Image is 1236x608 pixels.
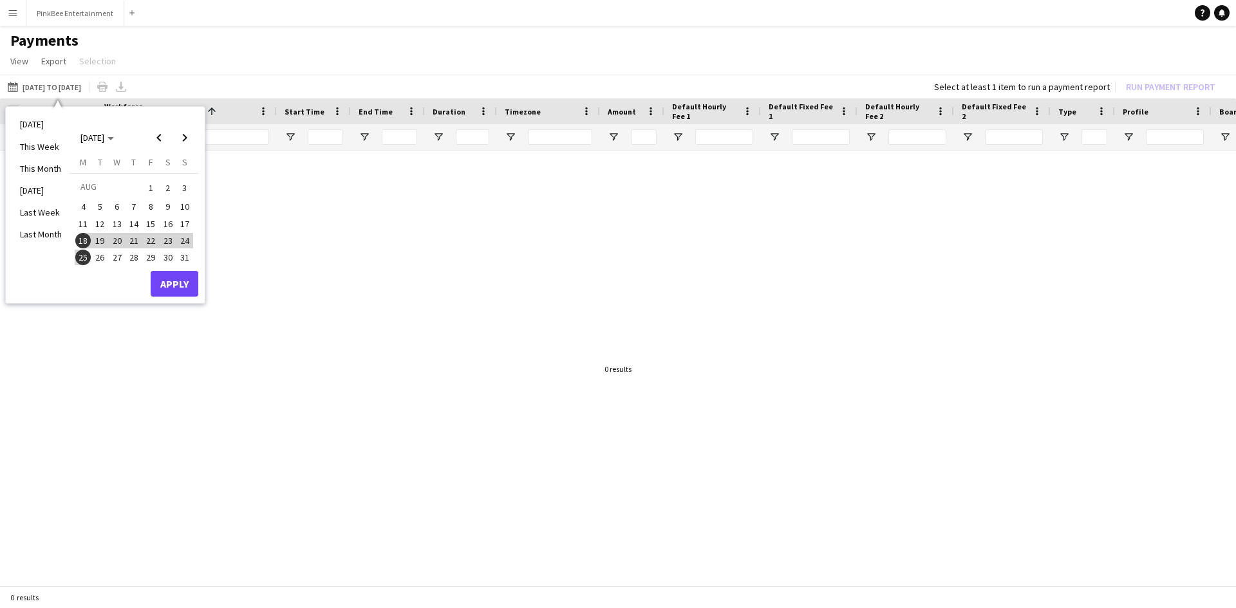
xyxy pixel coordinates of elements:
[172,125,198,151] button: Next month
[631,129,657,145] input: Amount Filter Input
[505,131,516,143] button: Open Filter Menu
[433,131,444,143] button: Open Filter Menu
[160,250,176,265] span: 30
[769,131,780,143] button: Open Filter Menu
[12,180,70,201] li: [DATE]
[126,198,142,215] button: 07-08-2025
[159,178,176,198] button: 02-08-2025
[159,215,176,232] button: 16-08-2025
[792,129,850,145] input: Default Fixed Fee 1 Filter Input
[672,102,738,121] span: Default Hourly Fee 1
[177,250,192,265] span: 31
[75,215,91,232] button: 11-08-2025
[985,129,1043,145] input: Default Fixed Fee 2 Filter Input
[109,250,125,265] span: 27
[160,216,176,232] span: 16
[165,156,171,168] span: S
[109,199,125,214] span: 6
[126,199,142,214] span: 7
[160,179,176,197] span: 2
[962,131,973,143] button: Open Filter Menu
[75,199,91,214] span: 4
[1219,131,1231,143] button: Open Filter Menu
[91,215,108,232] button: 12-08-2025
[865,131,877,143] button: Open Filter Menu
[75,232,91,249] button: 18-08-2025
[80,156,86,168] span: M
[12,136,70,158] li: This Week
[160,233,176,248] span: 23
[769,102,834,121] span: Default Fixed Fee 1
[177,179,192,197] span: 3
[433,107,465,116] span: Duration
[143,199,158,214] span: 8
[142,178,159,198] button: 01-08-2025
[159,232,176,249] button: 23-08-2025
[104,102,151,121] span: Workforce ID
[672,131,684,143] button: Open Filter Menu
[182,156,187,168] span: S
[12,223,70,245] li: Last Month
[888,129,946,145] input: Default Hourly Fee 2 Filter Input
[75,216,91,232] span: 11
[1058,131,1070,143] button: Open Filter Menu
[75,178,142,198] td: AUG
[5,79,84,95] button: [DATE] to [DATE]
[962,102,1027,121] span: Default Fixed Fee 2
[75,250,91,265] span: 25
[1123,131,1134,143] button: Open Filter Menu
[176,249,193,266] button: 31-08-2025
[126,250,142,265] span: 28
[109,249,126,266] button: 27-08-2025
[109,215,126,232] button: 13-08-2025
[91,232,108,249] button: 19-08-2025
[176,232,193,249] button: 24-08-2025
[151,271,198,297] button: Apply
[5,53,33,69] a: View
[865,102,931,121] span: Default Hourly Fee 2
[695,129,753,145] input: Default Hourly Fee 1 Filter Input
[8,106,19,117] input: Column with Header Selection
[98,156,102,168] span: T
[75,126,119,149] button: Choose month and year
[109,233,125,248] span: 20
[36,53,71,69] a: Export
[146,125,172,151] button: Previous month
[160,199,176,214] span: 9
[143,250,158,265] span: 29
[205,129,269,145] input: Name Filter Input
[80,132,104,143] span: [DATE]
[93,199,108,214] span: 5
[109,198,126,215] button: 06-08-2025
[177,199,192,214] span: 10
[91,249,108,266] button: 26-08-2025
[143,179,158,197] span: 1
[126,216,142,232] span: 14
[142,198,159,215] button: 08-08-2025
[382,129,417,145] input: End Time Filter Input
[604,364,632,374] div: 0 results
[608,107,636,116] span: Amount
[176,198,193,215] button: 10-08-2025
[934,81,1110,93] div: Select at least 1 item to run a payment report
[126,215,142,232] button: 14-08-2025
[93,216,108,232] span: 12
[176,215,193,232] button: 17-08-2025
[12,201,70,223] li: Last Week
[142,215,159,232] button: 15-08-2025
[75,198,91,215] button: 04-08-2025
[176,178,193,198] button: 03-08-2025
[126,249,142,266] button: 28-08-2025
[285,107,324,116] span: Start Time
[93,233,108,248] span: 19
[93,250,108,265] span: 26
[75,249,91,266] button: 25-08-2025
[126,232,142,249] button: 21-08-2025
[149,156,153,168] span: F
[109,216,125,232] span: 13
[608,131,619,143] button: Open Filter Menu
[26,1,124,26] button: PinkBee Entertainment
[1146,129,1204,145] input: Profile Filter Input
[12,158,70,180] li: This Month
[143,233,158,248] span: 22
